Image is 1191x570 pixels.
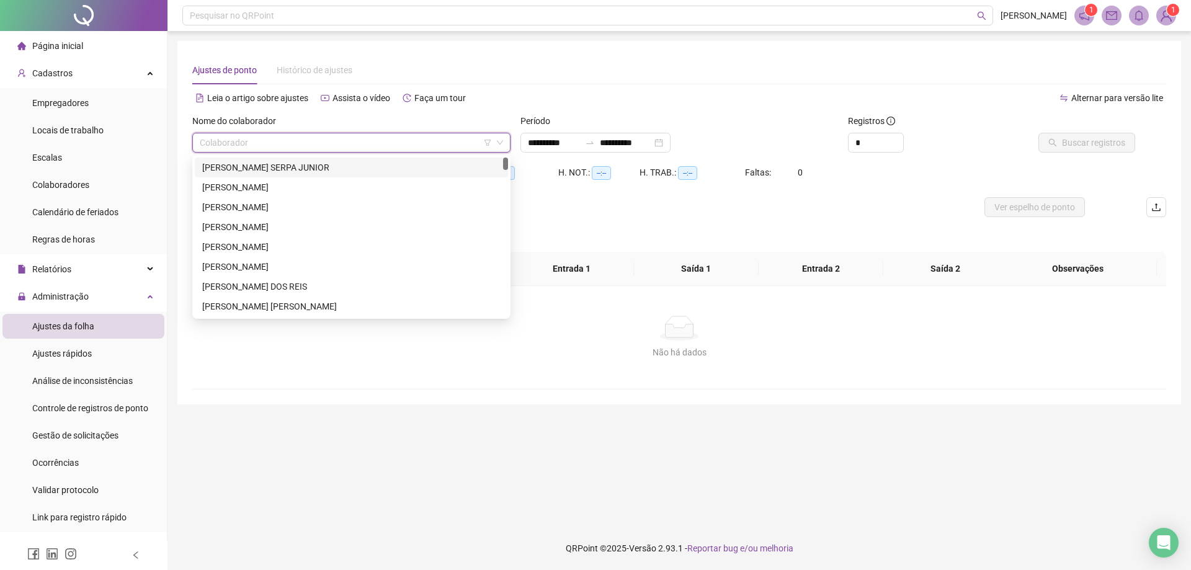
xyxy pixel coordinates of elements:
[883,252,1008,286] th: Saída 2
[1171,6,1175,14] span: 1
[32,485,99,495] span: Validar protocolo
[1059,94,1068,102] span: swap
[195,94,204,102] span: file-text
[32,180,89,190] span: Colaboradores
[167,527,1191,570] footer: QRPoint © 2025 - 2.93.1 -
[496,139,504,146] span: down
[202,200,501,214] div: [PERSON_NAME]
[999,252,1157,286] th: Observações
[32,68,73,78] span: Cadastros
[687,543,793,553] span: Reportar bug e/ou melhoria
[17,265,26,274] span: file
[32,376,133,386] span: Análise de inconsistências
[207,93,308,103] span: Leia o artigo sobre ajustes
[629,543,656,553] span: Versão
[32,430,118,440] span: Gestão de solicitações
[195,197,508,217] div: ADAILTON PEREIRA DE BRITO
[195,257,508,277] div: ADAO ALVES DA CRUZ
[17,292,26,301] span: lock
[1149,528,1179,558] div: Open Intercom Messenger
[32,458,79,468] span: Ocorrências
[32,321,94,331] span: Ajustes da folha
[798,167,803,177] span: 0
[509,252,634,286] th: Entrada 1
[977,11,986,20] span: search
[1151,202,1161,212] span: upload
[984,197,1085,217] button: Ver espelho de ponto
[32,403,148,413] span: Controle de registros de ponto
[1071,93,1163,103] span: Alternar para versão lite
[192,114,284,128] label: Nome do colaborador
[27,548,40,560] span: facebook
[640,166,745,180] div: H. TRAB.:
[202,280,501,293] div: [PERSON_NAME] DOS REIS
[321,94,329,102] span: youtube
[195,158,508,177] div: ABELARDO DIONIZIO SERPA JUNIOR
[585,138,595,148] span: to
[46,548,58,560] span: linkedin
[1167,4,1179,16] sup: Atualize o seu contato no menu Meus Dados
[848,114,895,128] span: Registros
[207,345,1151,359] div: Não há dados
[32,264,71,274] span: Relatórios
[17,42,26,50] span: home
[202,220,501,234] div: [PERSON_NAME]
[1038,133,1135,153] button: Buscar registros
[277,65,352,75] span: Histórico de ajustes
[634,252,759,286] th: Saída 1
[592,166,611,180] span: --:--
[332,93,390,103] span: Assista o vídeo
[745,167,773,177] span: Faltas:
[195,237,508,257] div: ADAIR PEREIRA DA SILVA
[484,139,491,146] span: filter
[1079,10,1090,21] span: notification
[886,117,895,125] span: info-circle
[32,98,89,108] span: Empregadores
[1085,4,1097,16] sup: 1
[17,69,26,78] span: user-add
[195,277,508,296] div: ADAO ALVES DOS REIS
[202,300,501,313] div: [PERSON_NAME] [PERSON_NAME]
[192,65,257,75] span: Ajustes de ponto
[585,138,595,148] span: swap-right
[1157,6,1175,25] img: 91023
[759,252,883,286] th: Entrada 2
[558,166,640,180] div: H. NOT.:
[202,180,501,194] div: [PERSON_NAME]
[1089,6,1094,14] span: 1
[1001,9,1067,22] span: [PERSON_NAME]
[1106,10,1117,21] span: mail
[32,349,92,358] span: Ajustes rápidos
[202,240,501,254] div: [PERSON_NAME]
[478,166,558,180] div: HE 3:
[32,207,118,217] span: Calendário de feriados
[32,41,83,51] span: Página inicial
[65,548,77,560] span: instagram
[32,512,127,522] span: Link para registro rápido
[32,292,89,301] span: Administração
[202,161,501,174] div: [PERSON_NAME] SERPA JUNIOR
[32,153,62,163] span: Escalas
[403,94,411,102] span: history
[195,177,508,197] div: ADAIAS BARROS DE CASTRO
[195,217,508,237] div: ADAILZA MARIA DE SOUZA
[32,234,95,244] span: Regras de horas
[32,125,104,135] span: Locais de trabalho
[520,114,558,128] label: Período
[202,260,501,274] div: [PERSON_NAME]
[1133,10,1144,21] span: bell
[195,296,508,316] div: ADAO LACERDES DE MORAES
[414,93,466,103] span: Faça um tour
[132,551,140,559] span: left
[678,166,697,180] span: --:--
[1009,262,1147,275] span: Observações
